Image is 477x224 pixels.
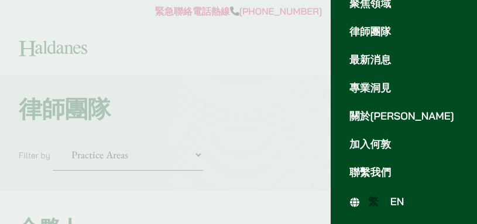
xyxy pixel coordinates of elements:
[349,108,458,124] a: 關於[PERSON_NAME]
[349,165,458,181] a: 聯繫我們
[368,195,379,208] span: 繁
[390,195,404,208] span: EN
[385,194,410,211] a: EN
[362,194,385,211] a: 繁
[349,137,458,152] a: 加入何敦
[349,80,458,96] a: 專業洞見
[349,52,458,68] a: 最新消息
[349,24,458,40] a: 律師團隊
